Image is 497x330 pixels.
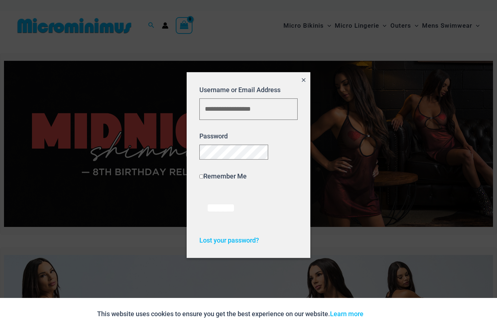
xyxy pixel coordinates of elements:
a: Lost your password? [199,236,259,244]
button: Close popup [297,72,310,89]
label: Password [199,132,228,140]
label: Remember Me [199,172,247,180]
label: Username or Email Address [199,86,281,94]
input: Remember Me [199,174,203,178]
a: Learn more [330,310,363,318]
p: This website uses cookies to ensure you get the best experience on our website. [97,309,363,319]
button: Accept [369,305,400,323]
